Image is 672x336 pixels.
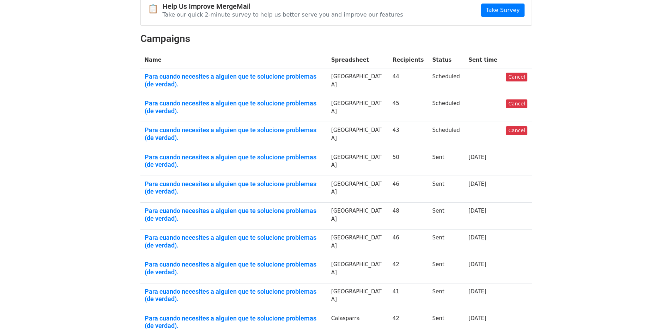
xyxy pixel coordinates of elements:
[140,52,327,68] th: Name
[145,207,323,222] a: Para cuando necesites a alguien que te solucione problemas (de verdad).
[163,2,403,11] h4: Help Us Improve MergeMail
[145,73,323,88] a: Para cuando necesites a alguien que te solucione problemas (de verdad).
[327,149,388,176] td: [GEOGRAPHIC_DATA]
[506,126,527,135] a: Cancel
[388,95,428,122] td: 45
[428,68,464,95] td: Scheduled
[327,203,388,230] td: [GEOGRAPHIC_DATA]
[464,52,502,68] th: Sent time
[388,283,428,310] td: 41
[388,68,428,95] td: 44
[481,4,524,17] a: Take Survey
[145,180,323,195] a: Para cuando necesites a alguien que te solucione problemas (de verdad).
[148,4,163,14] span: 📋
[327,283,388,310] td: [GEOGRAPHIC_DATA]
[327,122,388,149] td: [GEOGRAPHIC_DATA]
[428,122,464,149] td: Scheduled
[327,230,388,256] td: [GEOGRAPHIC_DATA]
[428,149,464,176] td: Sent
[388,52,428,68] th: Recipients
[506,73,527,81] a: Cancel
[327,176,388,202] td: [GEOGRAPHIC_DATA]
[145,153,323,169] a: Para cuando necesites a alguien que te solucione problemas (de verdad).
[388,203,428,230] td: 48
[388,256,428,283] td: 42
[163,11,403,18] p: Take our quick 2-minute survey to help us better serve you and improve our features
[637,302,672,336] iframe: Chat Widget
[468,181,486,187] a: [DATE]
[388,176,428,202] td: 46
[506,99,527,108] a: Cancel
[428,95,464,122] td: Scheduled
[327,52,388,68] th: Spreadsheet
[428,256,464,283] td: Sent
[428,230,464,256] td: Sent
[468,208,486,214] a: [DATE]
[468,154,486,160] a: [DATE]
[428,176,464,202] td: Sent
[327,95,388,122] td: [GEOGRAPHIC_DATA]
[145,261,323,276] a: Para cuando necesites a alguien que te solucione problemas (de verdad).
[145,126,323,141] a: Para cuando necesites a alguien que te solucione problemas (de verdad).
[327,68,388,95] td: [GEOGRAPHIC_DATA]
[428,52,464,68] th: Status
[140,33,532,45] h2: Campaigns
[145,234,323,249] a: Para cuando necesites a alguien que te solucione problemas (de verdad).
[637,302,672,336] div: Widget de chat
[468,315,486,322] a: [DATE]
[145,99,323,115] a: Para cuando necesites a alguien que te solucione problemas (de verdad).
[388,149,428,176] td: 50
[145,314,323,330] a: Para cuando necesites a alguien que te solucione problemas (de verdad).
[468,234,486,241] a: [DATE]
[428,283,464,310] td: Sent
[388,230,428,256] td: 46
[388,122,428,149] td: 43
[327,256,388,283] td: [GEOGRAPHIC_DATA]
[145,288,323,303] a: Para cuando necesites a alguien que te solucione problemas (de verdad).
[468,288,486,295] a: [DATE]
[428,203,464,230] td: Sent
[468,261,486,268] a: [DATE]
